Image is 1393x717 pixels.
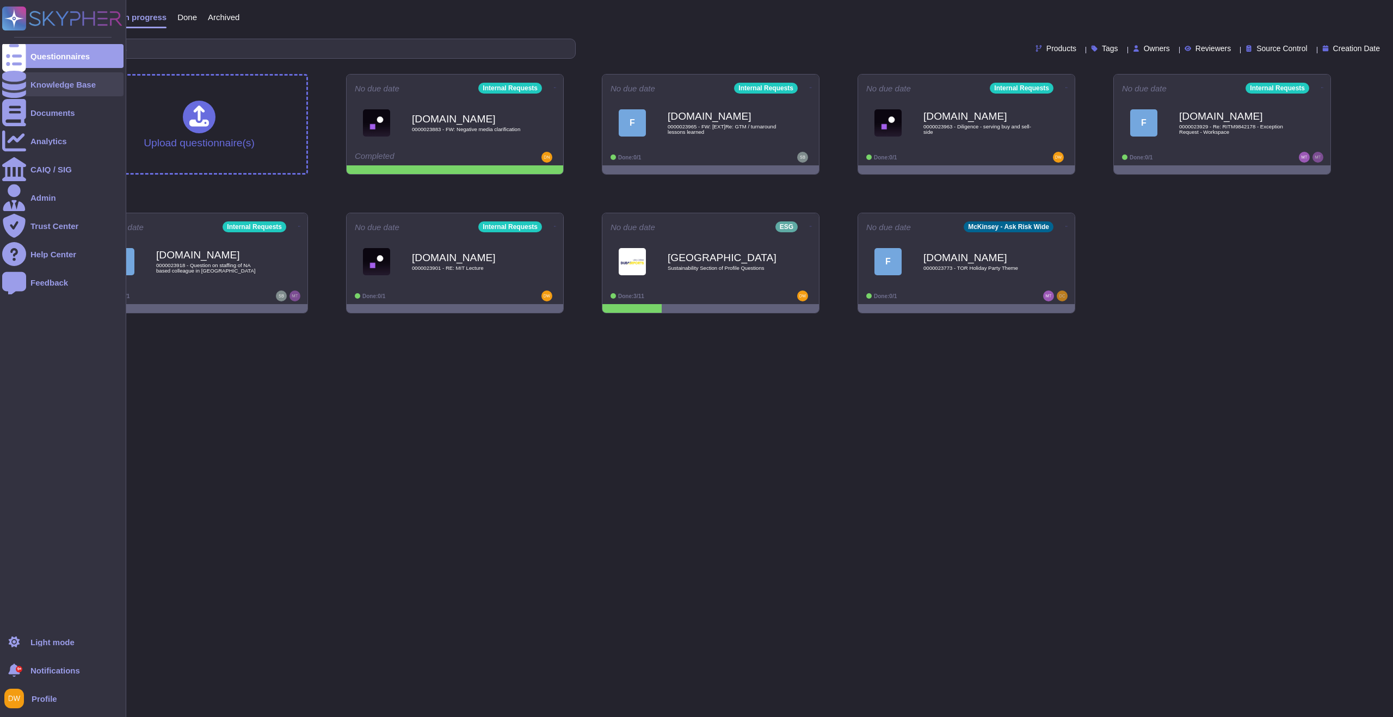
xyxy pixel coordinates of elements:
[276,290,287,301] img: user
[208,13,239,21] span: Archived
[1299,152,1310,163] img: user
[363,248,390,275] img: Logo
[541,290,552,301] img: user
[1102,45,1118,52] span: Tags
[43,39,575,58] input: Search by keywords
[30,109,75,117] div: Documents
[1057,290,1068,301] img: user
[412,127,521,132] span: 0000023883 - FW: Negative media clarification
[30,279,68,287] div: Feedback
[1053,152,1064,163] img: user
[363,109,390,137] img: Logo
[1333,45,1380,52] span: Creation Date
[2,44,124,68] a: Questionnaires
[874,248,902,275] div: F
[2,270,124,294] a: Feedback
[2,687,32,710] button: user
[1312,152,1323,163] img: user
[866,223,911,231] span: No due date
[2,101,124,125] a: Documents
[866,84,911,92] span: No due date
[541,152,552,163] img: user
[2,129,124,153] a: Analytics
[923,111,1032,121] b: [DOMAIN_NAME]
[478,221,542,232] div: Internal Requests
[874,109,902,137] img: Logo
[1122,84,1167,92] span: No due date
[923,252,1032,263] b: [DOMAIN_NAME]
[32,695,57,703] span: Profile
[30,52,90,60] div: Questionnaires
[355,84,399,92] span: No due date
[355,223,399,231] span: No due date
[923,124,1032,134] span: 0000023963 - Diligence - serving buy and sell-side
[156,263,265,273] span: 0000023918 - Question on staffing of NA based colleague in [GEOGRAPHIC_DATA]
[30,137,67,145] div: Analytics
[1246,83,1309,94] div: Internal Requests
[990,83,1053,94] div: Internal Requests
[2,242,124,266] a: Help Center
[223,221,286,232] div: Internal Requests
[289,290,300,301] img: user
[618,154,641,160] span: Done: 0/1
[412,252,521,263] b: [DOMAIN_NAME]
[144,101,255,148] div: Upload questionnaire(s)
[668,252,776,263] b: [GEOGRAPHIC_DATA]
[30,250,76,258] div: Help Center
[775,221,798,232] div: ESG
[355,152,488,163] div: Completed
[874,293,897,299] span: Done: 0/1
[1179,111,1288,121] b: [DOMAIN_NAME]
[362,293,385,299] span: Done: 0/1
[668,111,776,121] b: [DOMAIN_NAME]
[1256,45,1307,52] span: Source Control
[412,114,521,124] b: [DOMAIN_NAME]
[30,666,80,675] span: Notifications
[619,248,646,275] img: Logo
[874,154,897,160] span: Done: 0/1
[668,124,776,134] span: 0000023965 - FW: [EXT]Re: GTM / turnaround lessons learned
[1195,45,1231,52] span: Reviewers
[478,83,542,94] div: Internal Requests
[619,109,646,137] div: F
[30,81,96,89] div: Knowledge Base
[1130,154,1152,160] span: Done: 0/1
[1144,45,1170,52] span: Owners
[177,13,197,21] span: Done
[122,13,167,21] span: In progress
[797,152,808,163] img: user
[16,666,22,672] div: 9+
[30,165,72,174] div: CAIQ / SIG
[2,214,124,238] a: Trust Center
[30,638,75,646] div: Light mode
[611,84,655,92] span: No due date
[412,265,521,271] span: 0000023901 - RE: MIT Lecture
[1179,124,1288,134] span: 0000023929 - Re: RITM9842178 - Exception Request - Workspace
[797,290,808,301] img: user
[1130,109,1157,137] div: F
[156,250,265,260] b: [DOMAIN_NAME]
[964,221,1053,232] div: McKinsey - Ask Risk Wide
[1043,290,1054,301] img: user
[668,265,776,271] span: Sustainability Section of Profile Questions
[2,157,124,181] a: CAIQ / SIG
[1046,45,1076,52] span: Products
[618,293,644,299] span: Done: 3/11
[923,265,1032,271] span: 0000023773 - TOR Holiday Party Theme
[2,186,124,209] a: Admin
[4,689,24,708] img: user
[30,194,56,202] div: Admin
[611,223,655,231] span: No due date
[2,72,124,96] a: Knowledge Base
[30,222,78,230] div: Trust Center
[734,83,798,94] div: Internal Requests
